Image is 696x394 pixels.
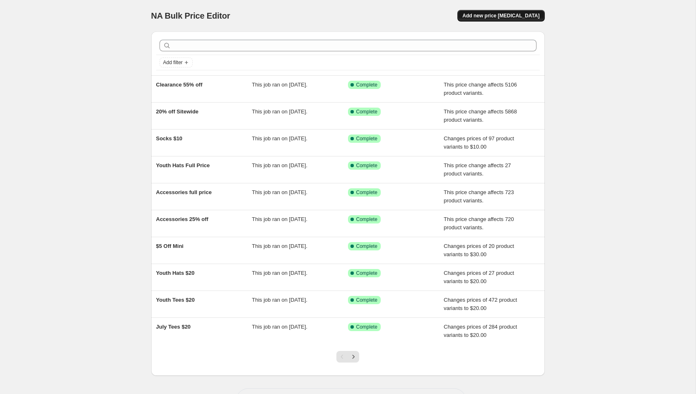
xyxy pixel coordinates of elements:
span: This job ran on [DATE]. [252,162,307,168]
span: NA Bulk Price Editor [151,11,230,20]
span: Youth Tees $20 [156,297,195,303]
span: This job ran on [DATE]. [252,324,307,330]
span: 20% off Sitewide [156,108,199,115]
span: Changes prices of 284 product variants to $20.00 [444,324,517,338]
span: Complete [356,189,377,196]
button: Add new price [MEDICAL_DATA] [457,10,544,22]
span: Changes prices of 27 product variants to $20.00 [444,270,514,284]
span: Complete [356,297,377,303]
span: July Tees $20 [156,324,191,330]
span: This job ran on [DATE]. [252,135,307,142]
span: This price change affects 720 product variants. [444,216,514,231]
span: Complete [356,270,377,276]
span: Accessories full price [156,189,212,195]
span: This job ran on [DATE]. [252,270,307,276]
span: This job ran on [DATE]. [252,216,307,222]
span: Changes prices of 472 product variants to $20.00 [444,297,517,311]
span: Socks $10 [156,135,183,142]
span: This price change affects 5106 product variants. [444,82,517,96]
span: Complete [356,243,377,250]
span: Accessories 25% off [156,216,208,222]
span: This job ran on [DATE]. [252,189,307,195]
span: Youth Hats Full Price [156,162,210,168]
span: $5 Off Mini [156,243,184,249]
span: Complete [356,216,377,223]
span: Add new price [MEDICAL_DATA] [462,12,539,19]
span: Complete [356,324,377,330]
span: Youth Hats $20 [156,270,195,276]
span: This price change affects 27 product variants. [444,162,511,177]
span: This job ran on [DATE]. [252,82,307,88]
span: Complete [356,82,377,88]
span: Changes prices of 20 product variants to $30.00 [444,243,514,257]
span: This price change affects 5868 product variants. [444,108,517,123]
span: This price change affects 723 product variants. [444,189,514,204]
span: Complete [356,162,377,169]
button: Next [348,351,359,363]
span: Complete [356,108,377,115]
span: Changes prices of 97 product variants to $10.00 [444,135,514,150]
span: This job ran on [DATE]. [252,243,307,249]
span: Clearance 55% off [156,82,203,88]
nav: Pagination [336,351,359,363]
span: This job ran on [DATE]. [252,297,307,303]
span: Complete [356,135,377,142]
span: This job ran on [DATE]. [252,108,307,115]
button: Add filter [159,58,193,67]
span: Add filter [163,59,183,66]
